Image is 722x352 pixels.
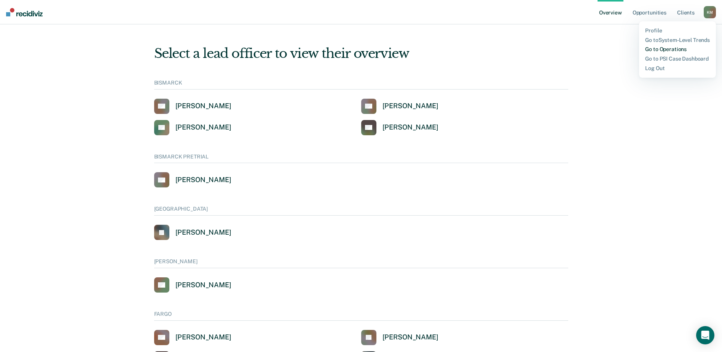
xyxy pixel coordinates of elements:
[645,37,710,43] a: Go toSystem-Level Trends
[361,330,438,345] a: [PERSON_NAME]
[175,333,231,342] div: [PERSON_NAME]
[154,330,231,345] a: [PERSON_NAME]
[383,102,438,110] div: [PERSON_NAME]
[154,154,568,163] div: BISMARCK PRETRIAL
[361,120,438,135] a: [PERSON_NAME]
[361,99,438,114] a: [PERSON_NAME]
[154,99,231,114] a: [PERSON_NAME]
[175,102,231,110] div: [PERSON_NAME]
[696,326,714,344] div: Open Intercom Messenger
[154,277,231,293] a: [PERSON_NAME]
[175,281,231,290] div: [PERSON_NAME]
[383,123,438,132] div: [PERSON_NAME]
[383,333,438,342] div: [PERSON_NAME]
[154,225,231,240] a: [PERSON_NAME]
[175,228,231,237] div: [PERSON_NAME]
[645,46,710,53] a: Go to Operations
[645,65,710,72] a: Log Out
[645,27,710,34] a: Profile
[6,8,43,16] img: Recidiviz
[154,258,568,268] div: [PERSON_NAME]
[154,80,568,90] div: BISMARCK
[154,311,568,321] div: FARGO
[154,206,568,216] div: [GEOGRAPHIC_DATA]
[154,172,231,187] a: [PERSON_NAME]
[175,176,231,184] div: [PERSON_NAME]
[704,6,716,18] div: K M
[154,120,231,135] a: [PERSON_NAME]
[175,123,231,132] div: [PERSON_NAME]
[645,56,710,62] a: Go to PSI Case Dashboard
[154,46,568,61] div: Select a lead officer to view their overview
[704,6,716,18] button: KM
